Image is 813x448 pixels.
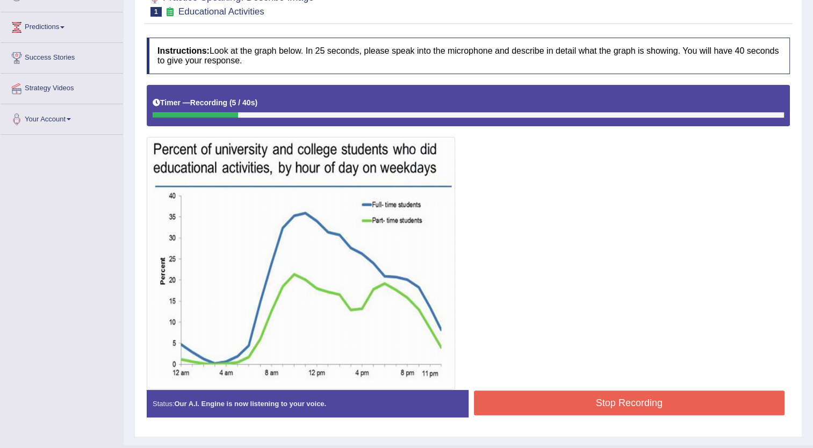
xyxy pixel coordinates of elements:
button: Stop Recording [474,391,785,415]
a: Your Account [1,104,123,131]
small: Exam occurring question [164,7,176,17]
small: Educational Activities [178,6,264,17]
b: Instructions: [157,46,210,55]
a: Strategy Videos [1,74,123,100]
b: Recording [190,98,227,107]
strong: Our A.I. Engine is now listening to your voice. [174,400,326,408]
h4: Look at the graph below. In 25 seconds, please speak into the microphone and describe in detail w... [147,38,790,74]
b: ( [229,98,232,107]
b: 5 / 40s [232,98,255,107]
a: Success Stories [1,43,123,70]
div: Status: [147,390,469,417]
h5: Timer — [153,99,257,107]
span: 1 [150,7,162,17]
b: ) [255,98,257,107]
a: Predictions [1,12,123,39]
